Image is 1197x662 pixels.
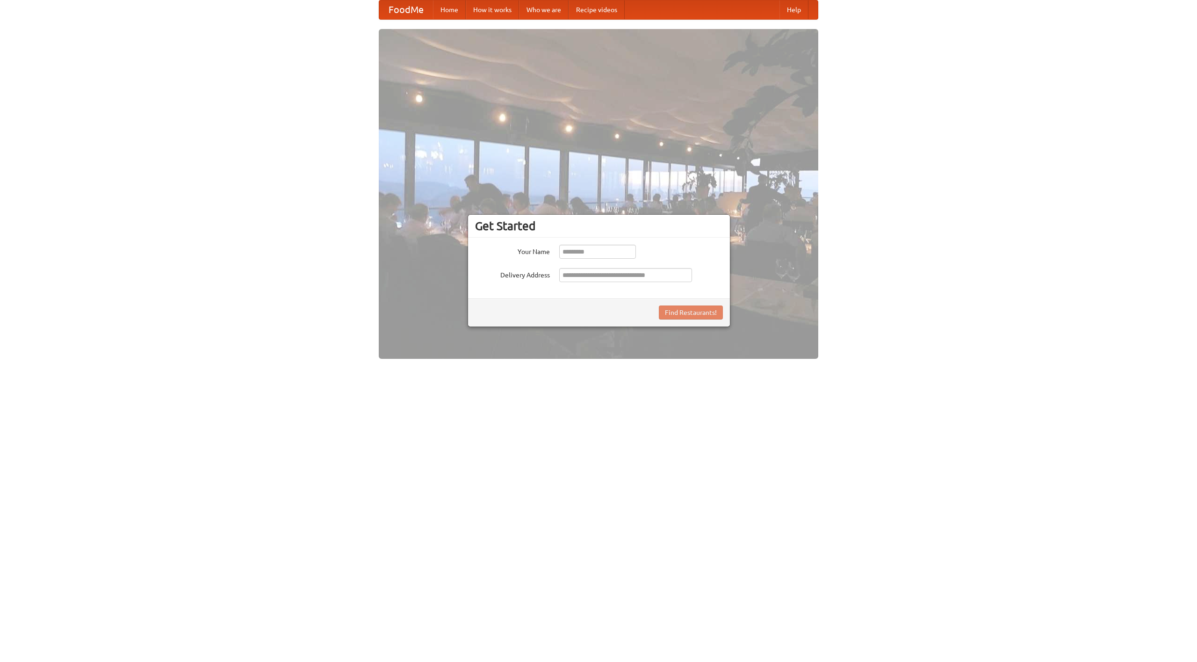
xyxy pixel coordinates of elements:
h3: Get Started [475,219,723,233]
a: Home [433,0,466,19]
label: Delivery Address [475,268,550,280]
a: Help [779,0,808,19]
a: Recipe videos [569,0,625,19]
label: Your Name [475,245,550,256]
button: Find Restaurants! [659,306,723,320]
a: Who we are [519,0,569,19]
a: How it works [466,0,519,19]
a: FoodMe [379,0,433,19]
